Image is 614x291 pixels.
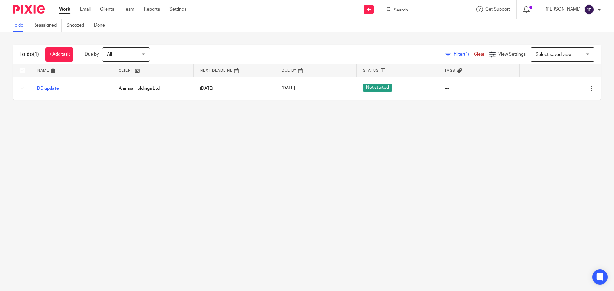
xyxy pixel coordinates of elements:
[454,52,474,57] span: Filter
[20,51,39,58] h1: To do
[584,4,594,15] img: svg%3E
[100,6,114,12] a: Clients
[393,8,451,13] input: Search
[80,6,91,12] a: Email
[45,47,73,62] a: + Add task
[33,52,39,57] span: (1)
[193,77,275,100] td: [DATE]
[445,69,455,72] span: Tags
[498,52,526,57] span: View Settings
[94,19,110,32] a: Done
[59,6,70,12] a: Work
[536,52,571,57] span: Select saved view
[13,5,45,14] img: Pixie
[363,84,392,92] span: Not started
[37,86,59,91] a: DD update
[445,85,513,92] div: ---
[169,6,186,12] a: Settings
[112,77,194,100] td: Ahimsa Holdings Ltd
[464,52,469,57] span: (1)
[485,7,510,11] span: Get Support
[67,19,89,32] a: Snoozed
[107,52,112,57] span: All
[144,6,160,12] a: Reports
[33,19,62,32] a: Reassigned
[85,51,99,57] p: Due by
[474,52,484,57] a: Clear
[124,6,134,12] a: Team
[13,19,28,32] a: To do
[281,86,295,91] span: [DATE]
[546,6,581,12] p: [PERSON_NAME]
